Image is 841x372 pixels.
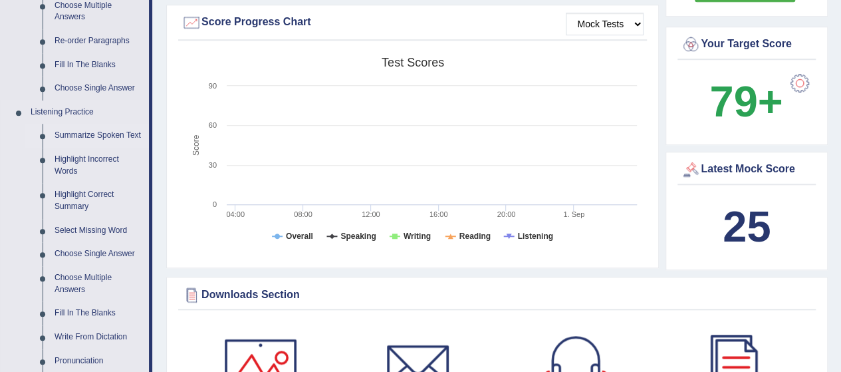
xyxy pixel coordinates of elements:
[563,210,584,218] tspan: 1. Sep
[382,56,444,69] tspan: Test scores
[209,121,217,129] text: 60
[49,242,149,266] a: Choose Single Answer
[709,77,782,126] b: 79+
[49,53,149,77] a: Fill In The Blanks
[191,134,201,156] tspan: Score
[286,232,313,241] tspan: Overall
[181,285,812,305] div: Downloads Section
[294,210,312,218] text: 08:00
[49,29,149,53] a: Re-order Paragraphs
[723,202,771,251] b: 25
[681,35,812,55] div: Your Target Score
[49,219,149,243] a: Select Missing Word
[681,160,812,180] div: Latest Mock Score
[213,200,217,208] text: 0
[49,325,149,349] a: Write From Dictation
[518,232,553,241] tspan: Listening
[497,210,516,218] text: 20:00
[49,183,149,218] a: Highlight Correct Summary
[362,210,380,218] text: 12:00
[25,100,149,124] a: Listening Practice
[49,77,149,100] a: Choose Single Answer
[209,161,217,169] text: 30
[459,232,491,241] tspan: Reading
[49,148,149,183] a: Highlight Incorrect Words
[340,232,376,241] tspan: Speaking
[49,301,149,325] a: Fill In The Blanks
[226,210,245,218] text: 04:00
[429,210,448,218] text: 16:00
[209,82,217,90] text: 90
[49,124,149,148] a: Summarize Spoken Text
[49,266,149,301] a: Choose Multiple Answers
[404,232,431,241] tspan: Writing
[181,13,644,33] div: Score Progress Chart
